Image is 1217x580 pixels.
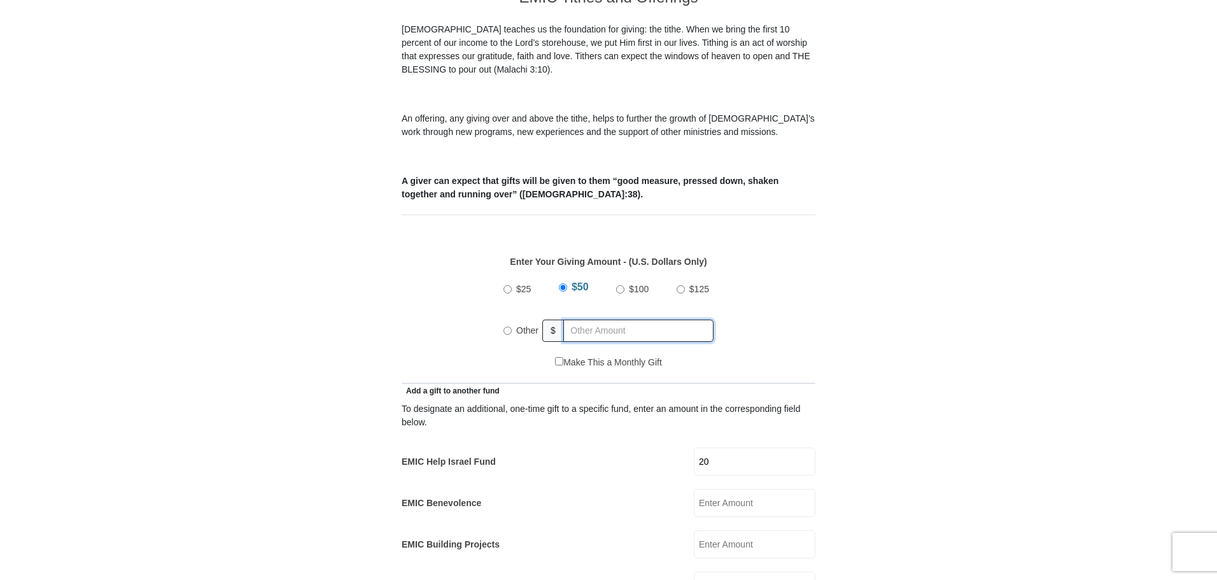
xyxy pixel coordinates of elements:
input: Other Amount [563,320,714,342]
input: Enter Amount [694,489,815,517]
input: Make This a Monthly Gift [555,357,563,365]
div: To designate an additional, one-time gift to a specific fund, enter an amount in the correspondin... [402,402,815,429]
span: Other [516,325,538,336]
p: An offering, any giving over and above the tithe, helps to further the growth of [DEMOGRAPHIC_DAT... [402,112,815,139]
span: $125 [689,284,709,294]
input: Enter Amount [694,530,815,558]
strong: Enter Your Giving Amount - (U.S. Dollars Only) [510,257,707,267]
span: Add a gift to another fund [402,386,500,395]
b: A giver can expect that gifts will be given to them “good measure, pressed down, shaken together ... [402,176,778,199]
span: $50 [572,281,589,292]
span: $100 [629,284,649,294]
label: EMIC Benevolence [402,497,481,510]
input: Enter Amount [694,448,815,476]
label: Make This a Monthly Gift [555,356,662,369]
span: $ [542,320,564,342]
p: [DEMOGRAPHIC_DATA] teaches us the foundation for giving: the tithe. When we bring the first 10 pe... [402,23,815,76]
label: EMIC Help Israel Fund [402,455,496,469]
label: EMIC Building Projects [402,538,500,551]
span: $25 [516,284,531,294]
